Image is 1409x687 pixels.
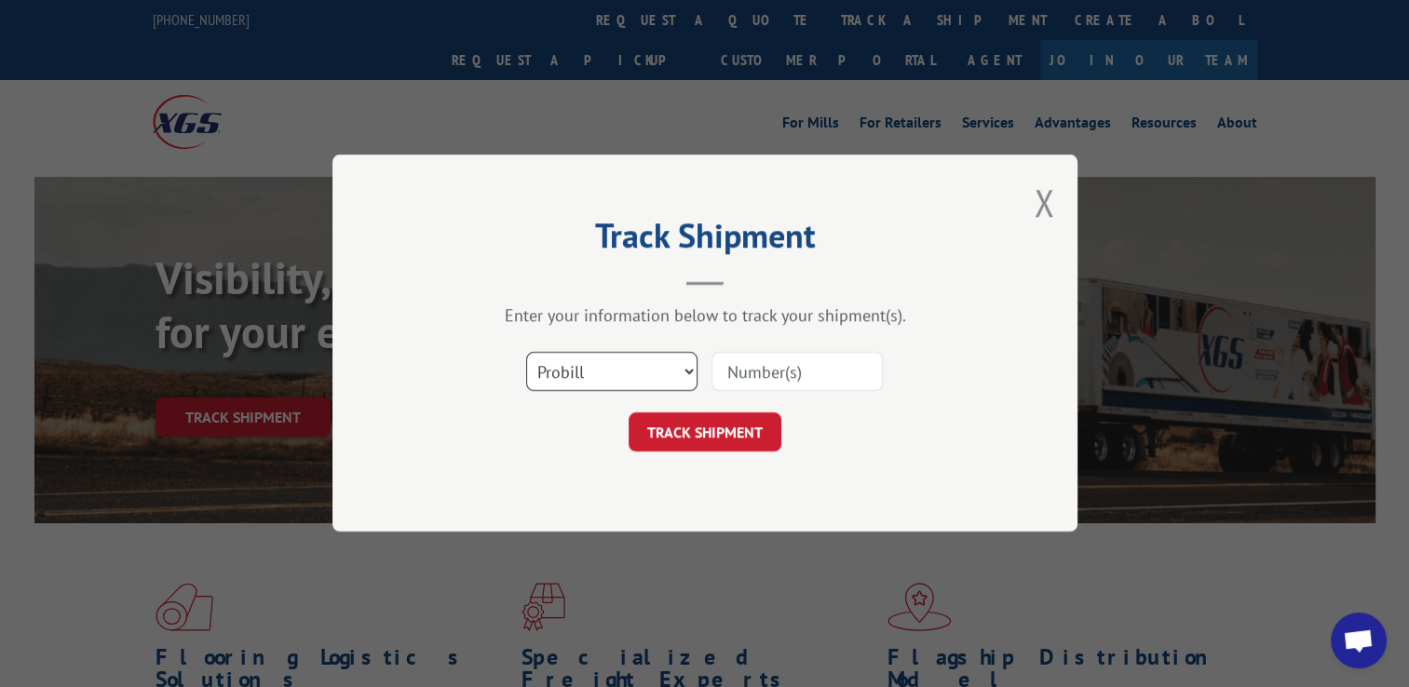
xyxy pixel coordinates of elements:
div: Enter your information below to track your shipment(s). [426,305,984,327]
a: Open chat [1331,613,1387,668]
h2: Track Shipment [426,222,984,258]
button: Close modal [1034,178,1054,227]
input: Number(s) [711,353,883,392]
button: TRACK SHIPMENT [629,413,781,452]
